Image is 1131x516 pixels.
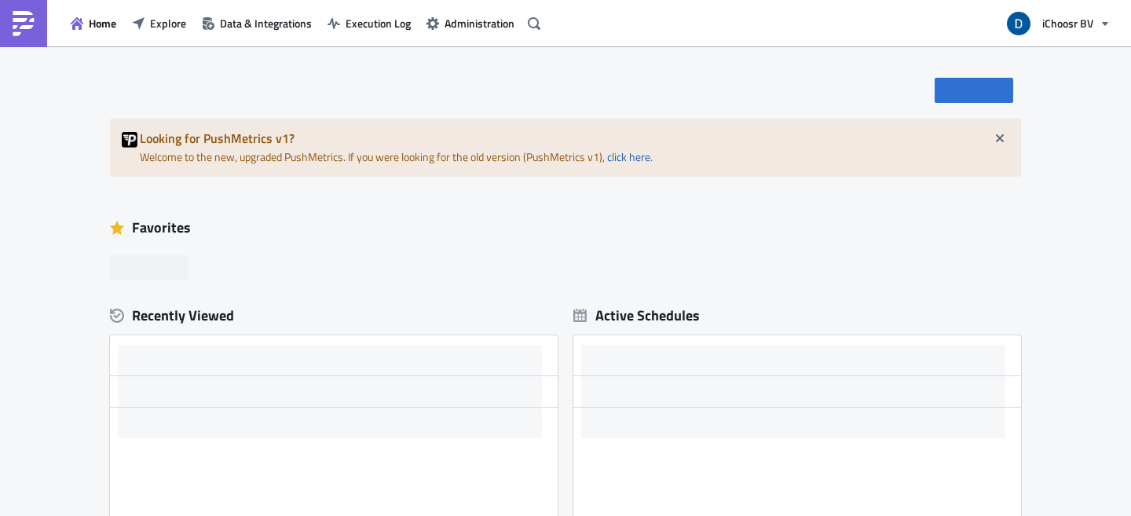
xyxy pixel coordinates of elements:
[419,11,522,35] button: Administration
[607,148,650,165] a: click here
[320,11,419,35] button: Execution Log
[89,15,116,31] span: Home
[445,15,514,31] span: Administration
[110,304,558,328] div: Recently Viewed
[1042,15,1093,31] span: iChoosr BV
[997,6,1119,41] button: iChoosr BV
[194,11,320,35] button: Data & Integrations
[346,15,411,31] span: Execution Log
[1005,10,1032,37] img: Avatar
[11,11,36,36] img: PushMetrics
[140,132,1009,145] h5: Looking for PushMetrics v1?
[220,15,312,31] span: Data & Integrations
[63,11,124,35] button: Home
[110,119,1021,177] div: Welcome to the new, upgraded PushMetrics. If you were looking for the old version (PushMetrics v1...
[573,306,700,324] div: Active Schedules
[150,15,186,31] span: Explore
[110,216,1021,240] div: Favorites
[124,11,194,35] button: Explore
